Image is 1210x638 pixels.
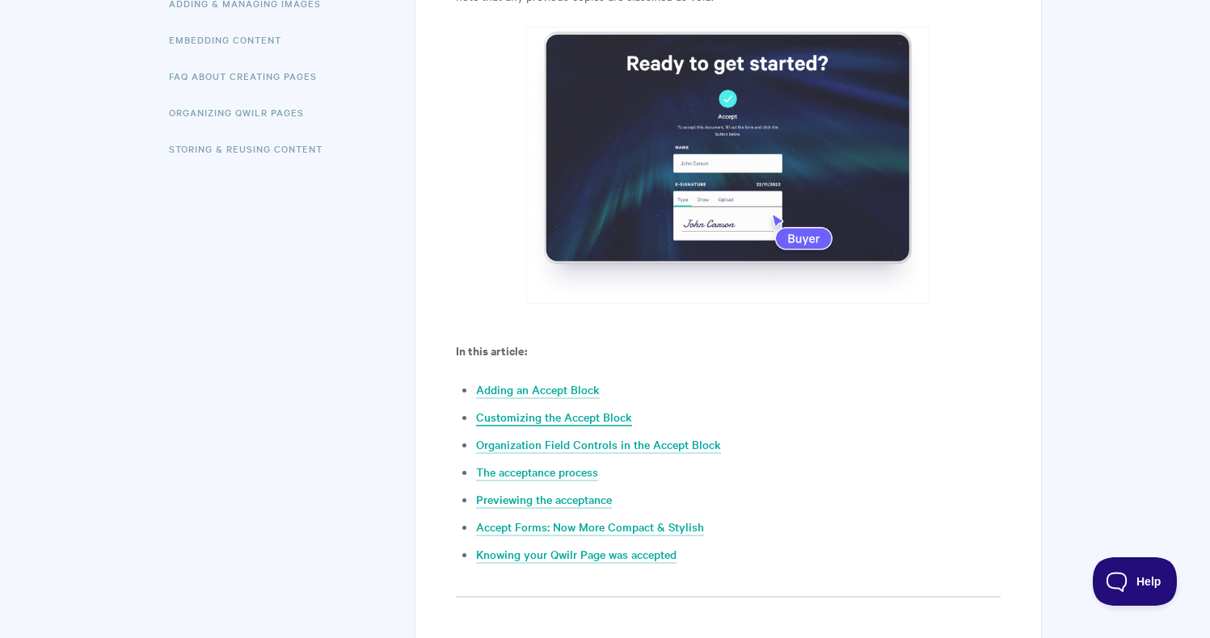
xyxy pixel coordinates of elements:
[169,23,293,56] a: Embedding Content
[169,60,329,92] a: FAQ About Creating Pages
[476,436,721,454] a: Organization Field Controls in the Accept Block
[476,409,632,426] a: Customizing the Accept Block
[456,342,527,359] strong: In this article:
[169,96,316,128] a: Organizing Qwilr Pages
[476,518,704,536] a: Accept Forms: Now More Compact & Stylish
[476,381,600,399] a: Adding an Accept Block
[1093,557,1178,606] iframe: Toggle Customer Support
[526,27,930,304] img: file-vkqjd8S4A2.png
[476,546,677,564] a: Knowing your Qwilr Page was accepted
[476,491,612,509] a: Previewing the acceptance
[476,464,598,481] a: The acceptance process
[169,132,335,165] a: Storing & Reusing Content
